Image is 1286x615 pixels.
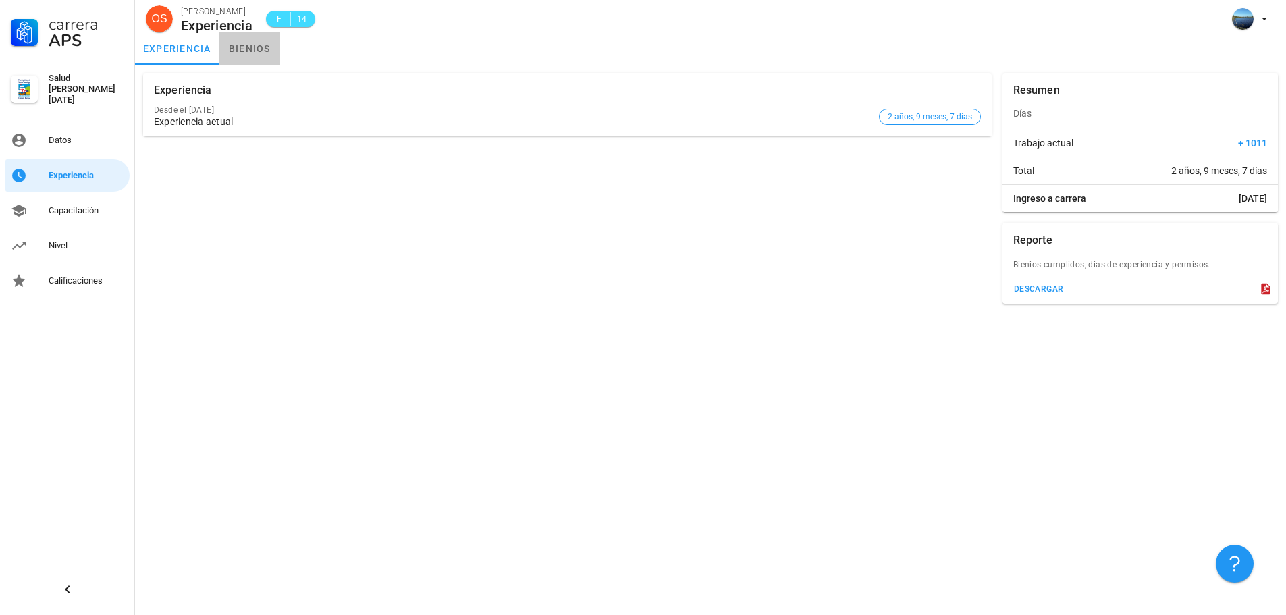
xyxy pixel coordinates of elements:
[296,12,307,26] span: 14
[5,265,130,297] a: Calificaciones
[1013,192,1086,205] span: Ingreso a carrera
[154,116,874,128] div: Experiencia actual
[49,32,124,49] div: APS
[49,240,124,251] div: Nivel
[1239,192,1267,205] span: [DATE]
[1002,258,1278,279] div: Bienios cumplidos, dias de experiencia y permisos.
[154,73,212,108] div: Experiencia
[1171,164,1267,178] span: 2 años, 9 meses, 7 días
[888,109,972,124] span: 2 años, 9 meses, 7 días
[1002,97,1278,130] div: Días
[1013,284,1064,294] div: descargar
[5,194,130,227] a: Capacitación
[146,5,173,32] div: avatar
[49,170,124,181] div: Experiencia
[5,159,130,192] a: Experiencia
[49,73,124,105] div: Salud [PERSON_NAME][DATE]
[181,5,252,18] div: [PERSON_NAME]
[1232,8,1254,30] div: avatar
[5,124,130,157] a: Datos
[49,16,124,32] div: Carrera
[1008,279,1069,298] button: descargar
[5,230,130,262] a: Nivel
[135,32,219,65] a: experiencia
[49,275,124,286] div: Calificaciones
[1013,136,1073,150] span: Trabajo actual
[274,12,285,26] span: F
[1013,164,1034,178] span: Total
[49,135,124,146] div: Datos
[219,32,280,65] a: bienios
[49,205,124,216] div: Capacitación
[181,18,252,33] div: Experiencia
[154,105,874,115] div: Desde el [DATE]
[1013,223,1052,258] div: Reporte
[1013,73,1060,108] div: Resumen
[151,5,167,32] span: OS
[1238,136,1267,150] span: + 1011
